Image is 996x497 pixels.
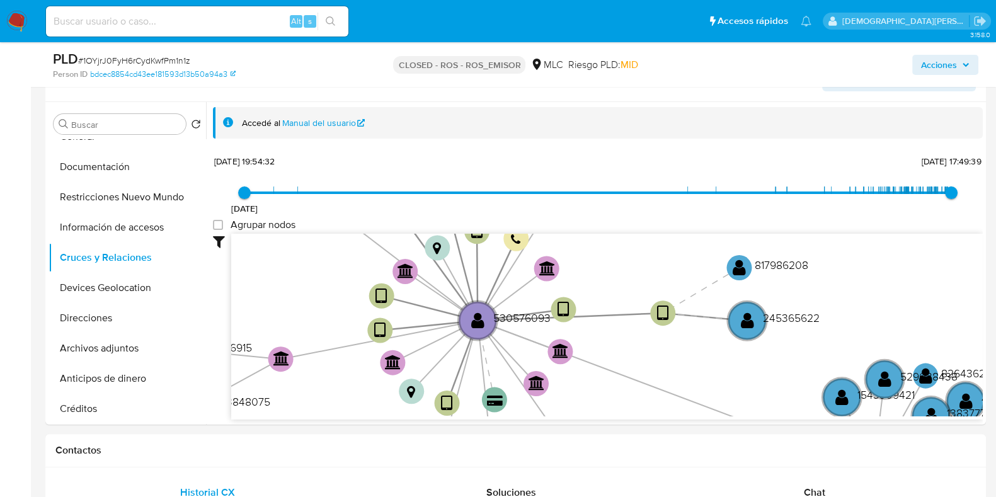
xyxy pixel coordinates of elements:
input: Buscar usuario o caso... [46,13,348,30]
text:  [919,366,932,384]
button: Buscar [59,119,69,129]
button: Información de accesos [49,212,206,243]
text:  [741,311,754,329]
text:  [733,258,746,277]
text:  [407,385,415,399]
span: MID [620,57,638,72]
text:  [433,241,441,255]
text:  [487,394,503,406]
text:  [558,300,570,319]
text:  [471,222,483,241]
text:  [925,406,938,425]
text:  [398,263,414,278]
button: Archivos adjuntos [49,333,206,363]
text: 321586915 [202,339,252,355]
text:  [471,311,484,329]
text:  [511,233,521,245]
span: [DATE] [231,202,258,215]
text:  [441,394,453,412]
button: Restricciones Nuevo Mundo [49,182,206,212]
a: Salir [973,14,987,28]
button: Devices Geolocation [49,273,206,303]
span: Accesos rápidos [718,14,788,28]
text:  [657,304,669,323]
b: PLD [53,49,78,69]
text:  [273,351,290,366]
span: s [308,15,312,27]
span: Acciones [921,55,957,75]
text: 1543309421 [857,386,915,402]
span: Riesgo PLD: [568,58,638,72]
span: Accedé al [242,117,280,129]
span: 3.158.0 [970,30,990,40]
button: search-icon [318,13,343,30]
text: 453848075 [214,394,270,409]
text:  [835,387,849,406]
span: Agrupar nodos [231,219,295,231]
a: bdcec8854cd43ee181593d13b50a94a3 [90,69,236,80]
text: 529038438 [900,368,958,384]
text: 817986208 [755,257,808,273]
button: Direcciones [49,303,206,333]
button: Anticipos de dinero [49,363,206,394]
text:  [529,375,545,391]
input: Agrupar nodos [213,220,223,230]
button: Documentación [49,152,206,182]
text: 530576093 [493,310,551,326]
text:  [959,392,972,410]
span: Alt [291,15,301,27]
text:  [539,260,556,275]
text:  [878,370,891,388]
p: cristian.porley@mercadolibre.com [842,15,970,27]
span: # 1OYjrJ0FyH6rCydKwfPm1n1z [78,54,190,67]
span: [DATE] 19:54:32 [214,155,275,168]
h1: Contactos [55,444,976,457]
text:  [552,343,569,358]
a: Notificaciones [801,16,811,26]
text:  [374,321,386,340]
text: 245365622 [763,310,820,326]
p: CLOSED - ROS - ROS_EMISOR [393,56,525,74]
a: Manual del usuario [282,117,365,129]
button: Volver al orden por defecto [191,119,201,133]
button: Cruces y Relaciones [49,243,206,273]
div: MLC [530,58,563,72]
text:  [375,287,387,305]
text:  [385,354,401,369]
button: Créditos [49,394,206,424]
input: Buscar [71,119,181,130]
span: [DATE] 17:49:39 [921,155,981,168]
button: Acciones [912,55,978,75]
b: Person ID [53,69,88,80]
